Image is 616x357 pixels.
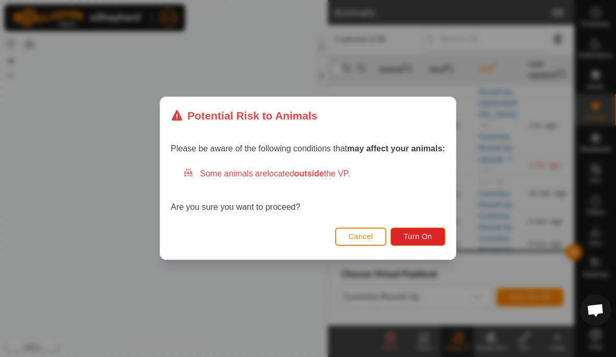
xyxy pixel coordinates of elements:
[347,145,445,153] strong: may affect your animals:
[335,228,387,246] button: Cancel
[267,170,350,178] span: located the VP.
[580,294,611,326] div: Open chat
[171,108,317,124] div: Potential Risk to Animals
[171,145,445,153] span: Please be aware of the following conditions that
[183,168,445,181] div: Some animals are
[404,233,432,241] span: Turn On
[391,228,445,246] button: Turn On
[171,168,445,214] div: Are you sure you want to proceed?
[349,233,373,241] span: Cancel
[294,170,324,178] strong: outside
